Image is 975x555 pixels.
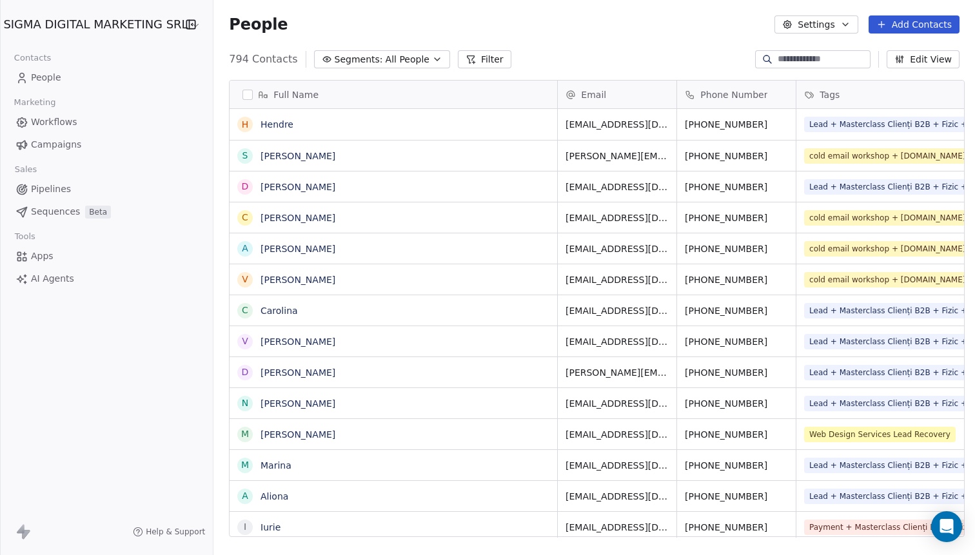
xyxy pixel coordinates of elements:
span: [PHONE_NUMBER] [685,490,788,503]
span: Campaigns [31,138,81,151]
span: [EMAIL_ADDRESS][DOMAIN_NAME] [566,490,669,503]
div: I [244,520,246,534]
a: [PERSON_NAME] [261,429,335,440]
a: [PERSON_NAME] [261,151,335,161]
span: Full Name [273,88,319,101]
div: A [242,489,249,503]
span: [EMAIL_ADDRESS][DOMAIN_NAME] [566,397,669,410]
div: grid [230,109,558,538]
span: 794 Contacts [229,52,297,67]
a: [PERSON_NAME] [261,244,335,254]
a: People [10,67,202,88]
a: SequencesBeta [10,201,202,222]
button: Filter [458,50,511,68]
a: [PERSON_NAME] [261,398,335,409]
a: Apps [10,246,202,267]
span: [PHONE_NUMBER] [685,304,788,317]
span: [PHONE_NUMBER] [685,118,788,131]
span: [PHONE_NUMBER] [685,335,788,348]
span: [EMAIL_ADDRESS][DOMAIN_NAME] [566,335,669,348]
span: Beta [85,206,111,219]
div: V [242,335,249,348]
span: Marketing [8,93,61,112]
span: Sequences [31,205,80,219]
span: People [229,15,288,34]
a: Iurie [261,522,281,532]
a: [PERSON_NAME] [261,213,335,223]
a: Workflows [10,112,202,133]
span: [PHONE_NUMBER] [685,150,788,162]
a: Pipelines [10,179,202,200]
span: AI Agents [31,272,74,286]
div: A [242,242,249,255]
span: [PERSON_NAME][EMAIL_ADDRESS][DOMAIN_NAME] [566,150,669,162]
button: SIGMA DIGITAL MARKETING SRL [15,14,169,35]
span: People [31,71,61,84]
span: [PHONE_NUMBER] [685,273,788,286]
span: [PERSON_NAME][EMAIL_ADDRESS][PERSON_NAME][DOMAIN_NAME] [566,366,669,379]
span: Pipelines [31,182,71,196]
div: C [242,211,248,224]
span: [PHONE_NUMBER] [685,428,788,441]
div: Email [558,81,676,108]
span: [PHONE_NUMBER] [685,211,788,224]
div: Full Name [230,81,557,108]
span: [EMAIL_ADDRESS][DOMAIN_NAME] [566,428,669,441]
a: Carolina [261,306,298,316]
a: Marina [261,460,291,471]
button: Add Contacts [869,15,960,34]
a: Aliona [261,491,288,501]
span: [EMAIL_ADDRESS][DOMAIN_NAME] [566,118,669,131]
span: Tools [9,227,41,246]
a: [PERSON_NAME] [261,275,335,285]
span: Segments: [335,53,383,66]
a: AI Agents [10,268,202,289]
a: [PERSON_NAME] [261,182,335,192]
div: M [241,458,249,472]
a: Hendre [261,119,293,130]
span: Help & Support [146,527,205,537]
span: [EMAIL_ADDRESS][DOMAIN_NAME] [566,211,669,224]
span: Sales [9,160,43,179]
span: cold email workshop + [DOMAIN_NAME] [804,272,970,287]
button: Settings [774,15,858,34]
span: Workflows [31,115,77,129]
div: M [241,427,249,441]
div: D [242,180,249,193]
span: [PHONE_NUMBER] [685,180,788,193]
div: S [242,149,248,162]
span: [EMAIL_ADDRESS][DOMAIN_NAME] [566,273,669,286]
span: [EMAIL_ADDRESS][DOMAIN_NAME] [566,459,669,472]
span: [EMAIL_ADDRESS][DOMAIN_NAME] [566,180,669,193]
span: Contacts [8,48,57,68]
span: [PHONE_NUMBER] [685,459,788,472]
span: [EMAIL_ADDRESS][DOMAIN_NAME] [566,242,669,255]
span: Web Design Services Lead Recovery [804,427,956,442]
a: [PERSON_NAME] [261,336,335,347]
span: [PHONE_NUMBER] [685,397,788,410]
span: Apps [31,249,54,263]
a: Campaigns [10,134,202,155]
span: Phone Number [700,88,767,101]
span: Email [581,88,606,101]
div: D [242,365,249,379]
span: [PHONE_NUMBER] [685,242,788,255]
div: N [242,396,248,410]
span: [PHONE_NUMBER] [685,521,788,534]
button: Edit View [887,50,960,68]
div: C [242,304,248,317]
span: [PHONE_NUMBER] [685,366,788,379]
a: Help & Support [133,527,205,537]
span: cold email workshop + [DOMAIN_NAME] [804,210,970,226]
div: Phone Number [677,81,796,108]
span: [EMAIL_ADDRESS][DOMAIN_NAME] [566,304,669,317]
span: Tags [820,88,840,101]
span: cold email workshop + [DOMAIN_NAME] [804,148,970,164]
span: All People [386,53,429,66]
div: H [242,118,249,131]
div: V [242,273,249,286]
span: cold email workshop + [DOMAIN_NAME] [804,241,970,257]
div: Open Intercom Messenger [931,511,962,542]
a: [PERSON_NAME] [261,367,335,378]
span: [EMAIL_ADDRESS][DOMAIN_NAME] [566,521,669,534]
